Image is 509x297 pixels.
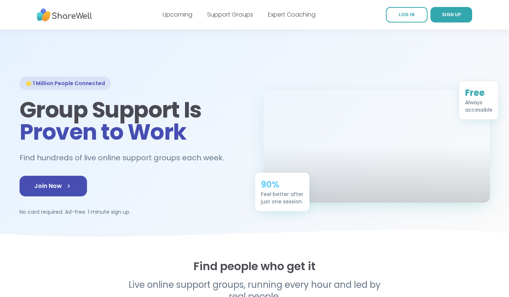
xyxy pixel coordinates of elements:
div: 🌟 1 Million People Connected [20,77,111,90]
p: No card required. Ad-free. 1 minute sign up. [20,208,246,216]
h2: Find hundreds of live online support groups each week. [20,152,232,164]
a: Support Groups [207,10,253,19]
a: SIGN UP [430,7,472,22]
div: 90% [261,178,303,190]
div: Feel better after just one session [261,190,303,205]
a: Upcoming [163,10,192,19]
a: LOG IN [386,7,428,22]
span: Join Now [34,182,72,191]
span: SIGN UP [442,11,461,18]
span: Proven to Work [20,116,186,147]
h1: Group Support Is [20,99,246,143]
a: Expert Coaching [268,10,315,19]
div: Always accessible [465,98,492,113]
a: Join Now [20,176,87,196]
img: ShareWell Nav Logo [37,5,92,25]
h2: Find people who get it [20,260,490,273]
div: Free [465,87,492,98]
span: LOG IN [399,11,415,18]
